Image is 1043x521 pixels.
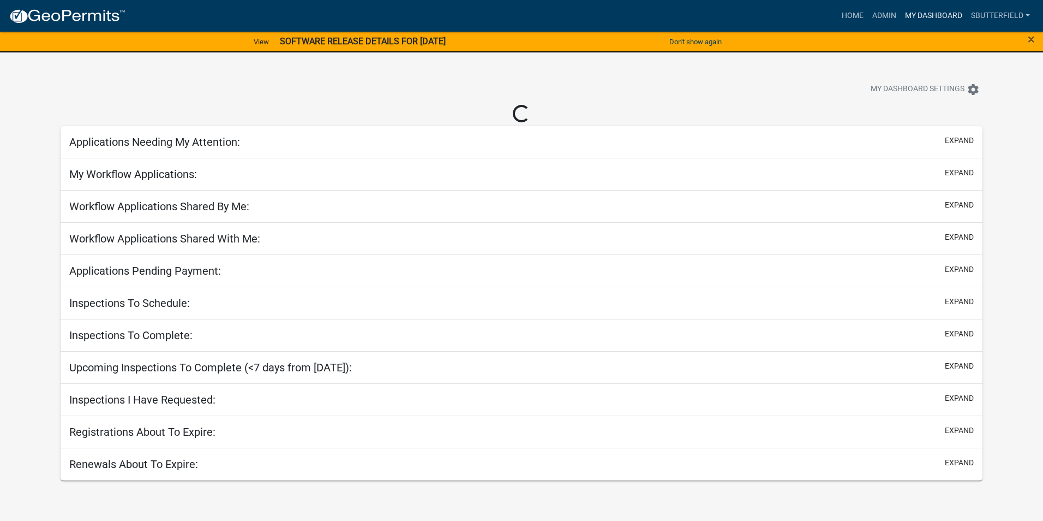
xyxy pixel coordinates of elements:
[69,135,240,149] h5: Applications Needing My Attention:
[665,33,726,51] button: Don't show again
[69,200,249,213] h5: Workflow Applications Shared By Me:
[901,5,967,26] a: My Dashboard
[280,36,446,46] strong: SOFTWARE RELEASE DETAILS FOR [DATE]
[967,83,980,96] i: settings
[69,232,260,245] h5: Workflow Applications Shared With Me:
[1028,32,1035,47] span: ×
[945,135,974,146] button: expand
[862,79,988,100] button: My Dashboard Settingssettings
[868,5,901,26] a: Admin
[945,360,974,372] button: expand
[945,457,974,469] button: expand
[945,199,974,211] button: expand
[945,232,974,243] button: expand
[837,5,868,26] a: Home
[945,296,974,307] button: expand
[69,168,197,181] h5: My Workflow Applications:
[69,458,198,471] h5: Renewals About To Expire:
[945,425,974,436] button: expand
[69,361,352,374] h5: Upcoming Inspections To Complete (<7 days from [DATE]):
[69,264,221,277] h5: Applications Pending Payment:
[945,264,974,275] button: expand
[945,328,974,340] button: expand
[967,5,1034,26] a: Sbutterfield
[69,297,190,310] h5: Inspections To Schedule:
[69,425,215,439] h5: Registrations About To Expire:
[69,329,193,342] h5: Inspections To Complete:
[249,33,273,51] a: View
[945,167,974,179] button: expand
[69,393,215,406] h5: Inspections I Have Requested:
[1028,33,1035,46] button: Close
[945,393,974,404] button: expand
[871,83,964,96] span: My Dashboard Settings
